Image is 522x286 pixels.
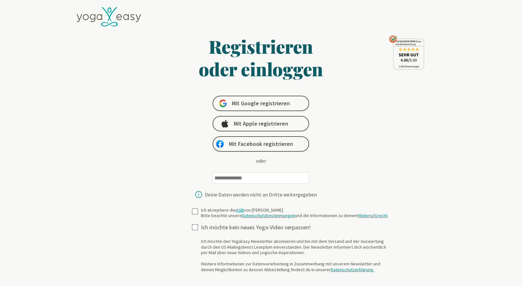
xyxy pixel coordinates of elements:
div: Ich möchte den YogaEasy-Newsletter abonnieren und bin mit dem Versand und der Auswertung durch de... [201,239,394,272]
span: Mit Google registrieren [232,100,290,107]
div: oder [256,157,266,165]
a: AGB [236,207,244,213]
a: Mit Google registrieren [213,96,309,111]
a: Widerrufsrecht [358,213,387,218]
div: Ich akzeptiere die von [PERSON_NAME] Bitte beachte unsere und die Informationen zu deinem . [201,207,388,219]
img: ausgezeichnet_seal.png [389,35,424,70]
a: Datenschutzbestimmungen [242,213,295,218]
span: Mit Facebook registrieren [229,140,293,148]
a: Mit Apple registrieren [213,116,309,131]
span: Mit Apple registrieren [234,120,288,128]
a: Mit Facebook registrieren [213,136,309,152]
div: Ich möchte kein neues Yoga-Video verpassen! [201,224,394,231]
h1: Registrieren oder einloggen [137,35,386,80]
a: Datenschutzerklärung. [331,267,374,272]
div: Deine Daten werden nicht an Dritte weitergegeben [205,192,317,197]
